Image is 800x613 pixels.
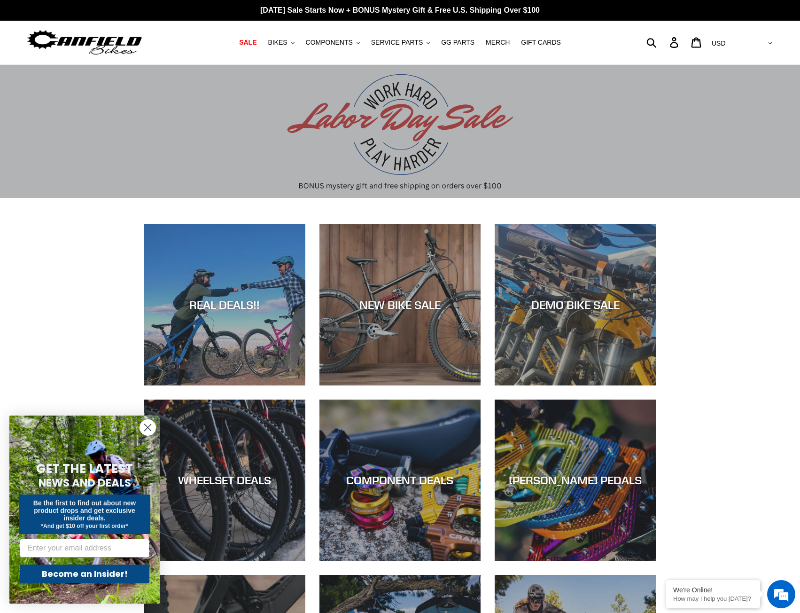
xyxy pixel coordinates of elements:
[495,298,656,312] div: DEMO BIKE SALE
[39,475,131,490] span: NEWS AND DEALS
[652,32,676,53] input: Search
[495,224,656,385] a: DEMO BIKE SALE
[495,400,656,561] a: [PERSON_NAME] PEDALS
[263,36,299,49] button: BIKES
[319,298,481,312] div: NEW BIKE SALE
[521,39,561,47] span: GIFT CARDS
[20,539,149,558] input: Enter your email address
[140,419,156,436] button: Close dialog
[144,400,305,561] a: WHEELSET DEALS
[673,586,753,594] div: We're Online!
[481,36,514,49] a: MERCH
[234,36,261,49] a: SALE
[436,36,479,49] a: GG PARTS
[26,28,143,57] img: Canfield Bikes
[306,39,353,47] span: COMPONENTS
[144,224,305,385] a: REAL DEALS!!
[268,39,287,47] span: BIKES
[239,39,256,47] span: SALE
[144,298,305,312] div: REAL DEALS!!
[319,473,481,487] div: COMPONENT DEALS
[319,400,481,561] a: COMPONENT DEALS
[41,523,128,529] span: *And get $10 off your first order*
[366,36,435,49] button: SERVICE PARTS
[371,39,423,47] span: SERVICE PARTS
[20,565,149,583] button: Become an Insider!
[495,473,656,487] div: [PERSON_NAME] PEDALS
[301,36,365,49] button: COMPONENTS
[144,473,305,487] div: WHEELSET DEALS
[673,595,753,602] p: How may I help you today?
[33,499,136,522] span: Be the first to find out about new product drops and get exclusive insider deals.
[36,460,133,477] span: GET THE LATEST
[486,39,510,47] span: MERCH
[319,224,481,385] a: NEW BIKE SALE
[441,39,474,47] span: GG PARTS
[516,36,566,49] a: GIFT CARDS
